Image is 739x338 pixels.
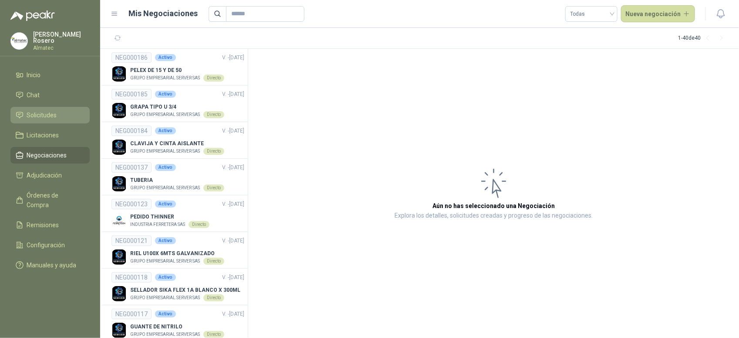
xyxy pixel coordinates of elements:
img: Company Logo [111,249,127,265]
a: Órdenes de Compra [10,187,90,213]
div: Directo [203,111,224,118]
span: V. - [DATE] [222,274,244,280]
img: Company Logo [111,213,127,228]
div: Directo [203,75,224,82]
a: Negociaciones [10,147,90,164]
a: Manuales y ayuda [10,257,90,273]
div: 1 - 40 de 40 [678,31,729,45]
span: Inicio [27,70,41,80]
div: Activo [155,54,176,61]
img: Company Logo [111,176,127,191]
div: NEG000121 [111,236,152,246]
h1: Mis Negociaciones [129,7,198,20]
div: Activo [155,311,176,318]
img: Logo peakr [10,10,55,21]
a: Licitaciones [10,127,90,143]
p: GRUPO EMPRESARIAL SERVER SAS [130,75,200,82]
p: Explora los detalles, solicitudes creadas y progreso de las negociaciones. [395,211,593,221]
button: Nueva negociación [621,5,695,23]
p: GRUPO EMPRESARIAL SERVER SAS [130,331,200,338]
a: NEG000137ActivoV. -[DATE] Company LogoTUBERIAGRUPO EMPRESARIAL SERVER SASDirecto [111,162,244,191]
div: NEG000184 [111,126,152,136]
p: GRUPO EMPRESARIAL SERVER SAS [130,184,200,191]
a: Remisiones [10,217,90,233]
img: Company Logo [111,323,127,338]
p: GRUPO EMPRESARIAL SERVER SAS [130,111,200,118]
a: Chat [10,87,90,103]
a: NEG000185ActivoV. -[DATE] Company LogoGRAPA TIPO U 3/4GRUPO EMPRESARIAL SERVER SASDirecto [111,89,244,118]
p: GRUPO EMPRESARIAL SERVER SAS [130,258,200,265]
p: PEDIDO THINNER [130,213,209,221]
div: NEG000185 [111,89,152,99]
span: V. - [DATE] [222,164,244,171]
a: Configuración [10,237,90,253]
span: Chat [27,90,40,100]
div: Directo [203,258,224,265]
p: SELLADOR SIKA FLEX 1A BLANCO X 300ML [130,286,240,294]
p: INDUSTRIA FERRETERA SAS [130,221,185,228]
p: CLAVIJA Y CINTA AISLANTE [130,140,224,148]
p: RIEL U100X 6MTS GALVANIZADO [130,249,224,258]
div: Activo [155,164,176,171]
a: Adjudicación [10,167,90,184]
p: GUANTE DE NITRILO [130,323,224,331]
span: V. - [DATE] [222,201,244,207]
span: V. - [DATE] [222,311,244,317]
span: Solicitudes [27,110,57,120]
div: Activo [155,91,176,98]
span: Todas [570,7,612,20]
a: NEG000184ActivoV. -[DATE] Company LogoCLAVIJA Y CINTA AISLANTEGRUPO EMPRESARIAL SERVER SASDirecto [111,126,244,155]
div: NEG000118 [111,272,152,283]
div: NEG000123 [111,199,152,209]
p: PELEX DE 15 Y DE 50 [130,66,224,75]
span: V. - [DATE] [222,55,244,61]
a: Solicitudes [10,107,90,123]
span: V. - [DATE] [222,238,244,244]
div: NEG000186 [111,52,152,63]
div: Directo [203,331,224,338]
img: Company Logo [111,286,127,301]
div: Directo [203,294,224,301]
div: Directo [189,221,209,228]
span: Remisiones [27,220,59,230]
a: NEG000186ActivoV. -[DATE] Company LogoPELEX DE 15 Y DE 50GRUPO EMPRESARIAL SERVER SASDirecto [111,52,244,82]
p: GRAPA TIPO U 3/4 [130,103,224,111]
p: TUBERIA [130,176,224,184]
a: NEG000121ActivoV. -[DATE] Company LogoRIEL U100X 6MTS GALVANIZADOGRUPO EMPRESARIAL SERVER SASDirecto [111,236,244,265]
span: Negociaciones [27,150,67,160]
span: Manuales y ayuda [27,260,77,270]
div: Activo [155,127,176,134]
div: NEG000117 [111,309,152,319]
img: Company Logo [111,140,127,155]
p: Almatec [33,45,90,51]
span: Adjudicación [27,171,62,180]
span: Configuración [27,240,65,250]
span: V. - [DATE] [222,128,244,134]
p: GRUPO EMPRESARIAL SERVER SAS [130,294,200,301]
img: Company Logo [111,66,127,82]
div: Directo [203,184,224,191]
a: NEG000118ActivoV. -[DATE] Company LogoSELLADOR SIKA FLEX 1A BLANCO X 300MLGRUPO EMPRESARIAL SERVE... [111,272,244,301]
div: Activo [155,237,176,244]
div: Activo [155,274,176,281]
div: Directo [203,148,224,155]
span: V. - [DATE] [222,91,244,97]
div: Activo [155,201,176,208]
span: Licitaciones [27,130,59,140]
img: Company Logo [11,33,27,49]
div: NEG000137 [111,162,152,173]
a: Inicio [10,67,90,83]
p: [PERSON_NAME] Rosero [33,31,90,44]
a: NEG000117ActivoV. -[DATE] Company LogoGUANTE DE NITRILOGRUPO EMPRESARIAL SERVER SASDirecto [111,309,244,338]
h3: Aún no has seleccionado una Negociación [432,201,555,211]
span: Órdenes de Compra [27,191,81,210]
img: Company Logo [111,103,127,118]
a: NEG000123ActivoV. -[DATE] Company LogoPEDIDO THINNERINDUSTRIA FERRETERA SASDirecto [111,199,244,228]
p: GRUPO EMPRESARIAL SERVER SAS [130,148,200,155]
